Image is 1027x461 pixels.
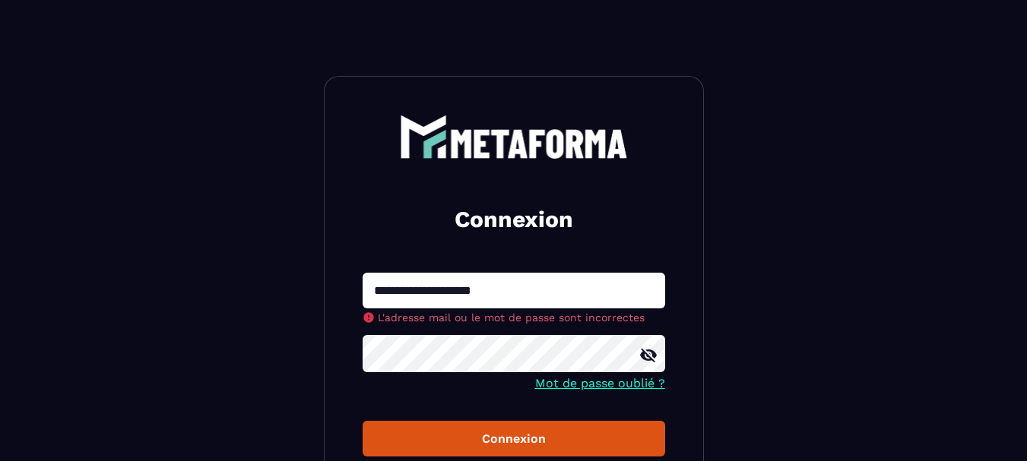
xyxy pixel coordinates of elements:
[535,376,665,390] a: Mot de passe oublié ?
[375,431,653,446] div: Connexion
[381,204,647,235] h2: Connexion
[363,421,665,456] button: Connexion
[378,311,645,324] span: L'adresse mail ou le mot de passe sont incorrectes
[400,115,628,159] img: logo
[363,115,665,159] a: logo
